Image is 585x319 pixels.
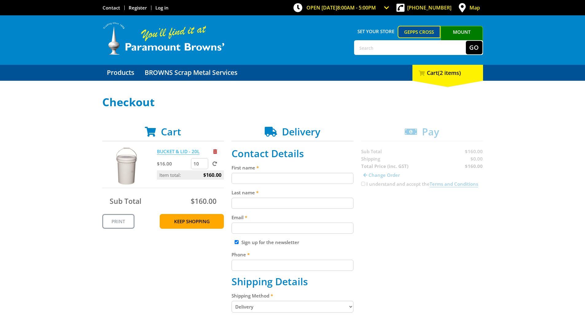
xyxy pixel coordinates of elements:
[157,170,224,180] p: Item total:
[103,5,120,11] a: Go to the Contact page
[438,69,461,76] span: (2 items)
[102,214,135,229] a: Print
[232,260,353,271] input: Please enter your telephone number.
[157,148,200,155] a: BUCKET & LID - 20L
[232,164,353,171] label: First name
[354,26,398,37] span: Set your store
[232,301,353,313] select: Please select a shipping method.
[412,65,483,81] div: Cart
[306,4,376,11] span: OPEN [DATE]
[102,96,483,108] h1: Checkout
[161,125,181,138] span: Cart
[157,160,190,167] p: $16.00
[155,5,169,11] a: Log in
[232,148,353,159] h2: Contact Details
[129,5,147,11] a: Go to the registration page
[440,26,483,49] a: Mount [PERSON_NAME]
[232,173,353,184] input: Please enter your first name.
[398,26,440,38] a: Gepps Cross
[108,148,145,185] img: BUCKET & LID - 20L
[232,292,353,299] label: Shipping Method
[466,41,482,54] button: Go
[140,65,242,81] a: Go to the BROWNS Scrap Metal Services page
[191,196,216,206] span: $160.00
[232,223,353,234] input: Please enter your email address.
[110,196,141,206] span: Sub Total
[232,198,353,209] input: Please enter your last name.
[213,148,217,154] a: Remove from cart
[355,41,466,54] input: Search
[232,189,353,196] label: Last name
[241,239,299,245] label: Sign up for the newsletter
[337,4,376,11] span: 8:00am - 5:00pm
[232,214,353,221] label: Email
[102,21,225,56] img: Paramount Browns'
[160,214,224,229] a: Keep Shopping
[203,170,221,180] span: $160.00
[232,276,353,287] h2: Shipping Details
[282,125,320,138] span: Delivery
[102,65,139,81] a: Go to the Products page
[232,251,353,258] label: Phone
